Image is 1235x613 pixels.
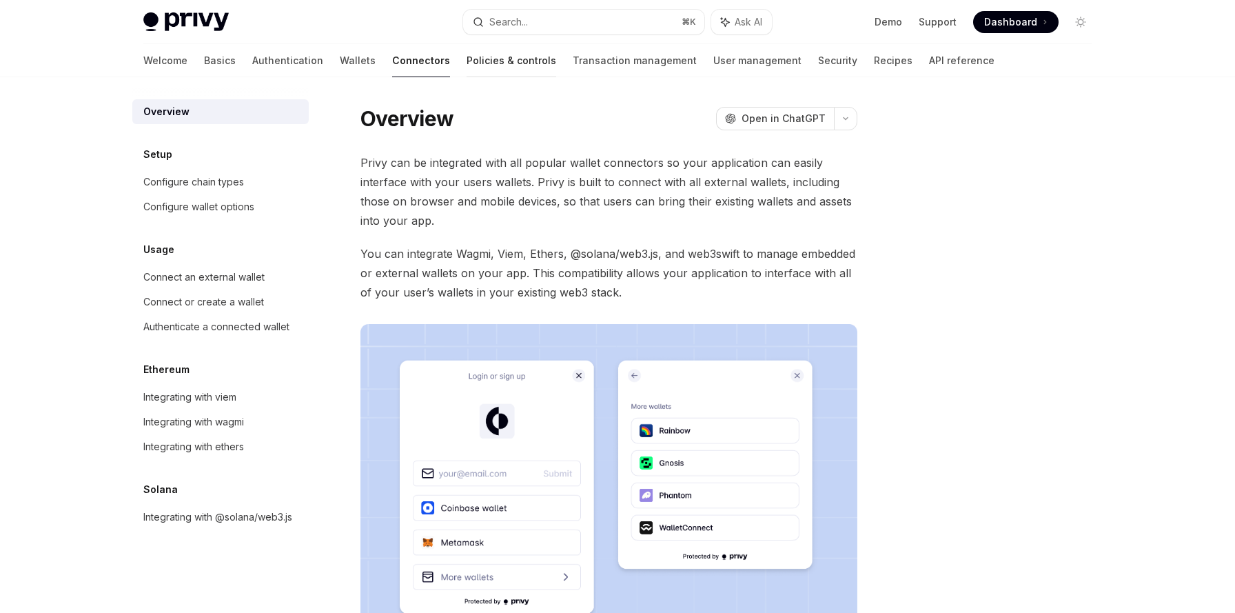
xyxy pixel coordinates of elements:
[143,439,244,455] div: Integrating with ethers
[143,481,178,498] h5: Solana
[132,194,309,219] a: Configure wallet options
[463,10,704,34] button: Search...⌘K
[132,314,309,339] a: Authenticate a connected wallet
[735,15,762,29] span: Ask AI
[143,361,190,378] h5: Ethereum
[467,44,556,77] a: Policies & controls
[143,12,229,32] img: light logo
[340,44,376,77] a: Wallets
[143,103,190,120] div: Overview
[360,153,857,230] span: Privy can be integrated with all popular wallet connectors so your application can easily interfa...
[132,410,309,434] a: Integrating with wagmi
[818,44,857,77] a: Security
[682,17,696,28] span: ⌘ K
[132,505,309,530] a: Integrating with @solana/web3.js
[143,146,172,163] h5: Setup
[143,174,244,190] div: Configure chain types
[132,99,309,124] a: Overview
[143,509,292,525] div: Integrating with @solana/web3.js
[973,11,1059,33] a: Dashboard
[360,244,857,302] span: You can integrate Wagmi, Viem, Ethers, @solana/web3.js, and web3swift to manage embedded or exter...
[984,15,1037,29] span: Dashboard
[132,290,309,314] a: Connect or create a wallet
[392,44,450,77] a: Connectors
[132,385,309,410] a: Integrating with viem
[716,107,834,130] button: Open in ChatGPT
[360,106,453,131] h1: Overview
[143,389,236,405] div: Integrating with viem
[132,434,309,459] a: Integrating with ethers
[711,10,772,34] button: Ask AI
[143,294,264,310] div: Connect or create a wallet
[573,44,697,77] a: Transaction management
[742,112,826,125] span: Open in ChatGPT
[143,44,187,77] a: Welcome
[713,44,802,77] a: User management
[919,15,957,29] a: Support
[489,14,528,30] div: Search...
[132,170,309,194] a: Configure chain types
[874,44,912,77] a: Recipes
[204,44,236,77] a: Basics
[143,269,265,285] div: Connect an external wallet
[143,319,289,335] div: Authenticate a connected wallet
[143,241,174,258] h5: Usage
[929,44,994,77] a: API reference
[875,15,902,29] a: Demo
[143,199,254,215] div: Configure wallet options
[132,265,309,290] a: Connect an external wallet
[143,414,244,430] div: Integrating with wagmi
[1070,11,1092,33] button: Toggle dark mode
[252,44,323,77] a: Authentication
